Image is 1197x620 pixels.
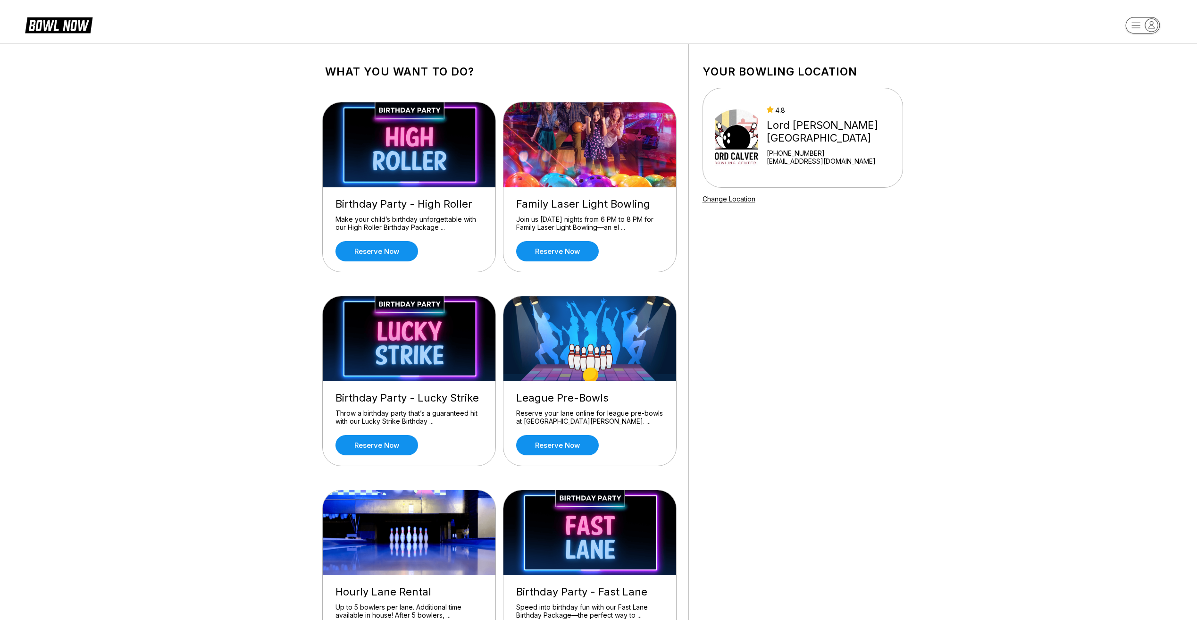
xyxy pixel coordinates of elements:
[767,119,898,144] div: Lord [PERSON_NAME][GEOGRAPHIC_DATA]
[325,65,674,78] h1: What you want to do?
[335,198,483,210] div: Birthday Party - High Roller
[516,586,663,598] div: Birthday Party - Fast Lane
[335,392,483,404] div: Birthday Party - Lucky Strike
[715,102,759,173] img: Lord Calvert Bowling Center
[516,241,599,261] a: Reserve now
[516,215,663,232] div: Join us [DATE] nights from 6 PM to 8 PM for Family Laser Light Bowling—an el ...
[335,215,483,232] div: Make your child’s birthday unforgettable with our High Roller Birthday Package ...
[503,296,677,381] img: League Pre-Bowls
[703,195,755,203] a: Change Location
[767,149,898,157] div: [PHONE_NUMBER]
[323,490,496,575] img: Hourly Lane Rental
[516,603,663,620] div: Speed into birthday fun with our Fast Lane Birthday Package—the perfect way to ...
[516,435,599,455] a: Reserve now
[335,586,483,598] div: Hourly Lane Rental
[323,296,496,381] img: Birthday Party - Lucky Strike
[503,102,677,187] img: Family Laser Light Bowling
[323,102,496,187] img: Birthday Party - High Roller
[335,603,483,620] div: Up to 5 bowlers per lane. Additional time available in house! After 5 bowlers, ...
[703,65,903,78] h1: Your bowling location
[335,435,418,455] a: Reserve now
[335,409,483,426] div: Throw a birthday party that’s a guaranteed hit with our Lucky Strike Birthday ...
[516,198,663,210] div: Family Laser Light Bowling
[335,241,418,261] a: Reserve now
[516,409,663,426] div: Reserve your lane online for league pre-bowls at [GEOGRAPHIC_DATA][PERSON_NAME]. ...
[767,157,898,165] a: [EMAIL_ADDRESS][DOMAIN_NAME]
[767,106,898,114] div: 4.8
[516,392,663,404] div: League Pre-Bowls
[503,490,677,575] img: Birthday Party - Fast Lane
